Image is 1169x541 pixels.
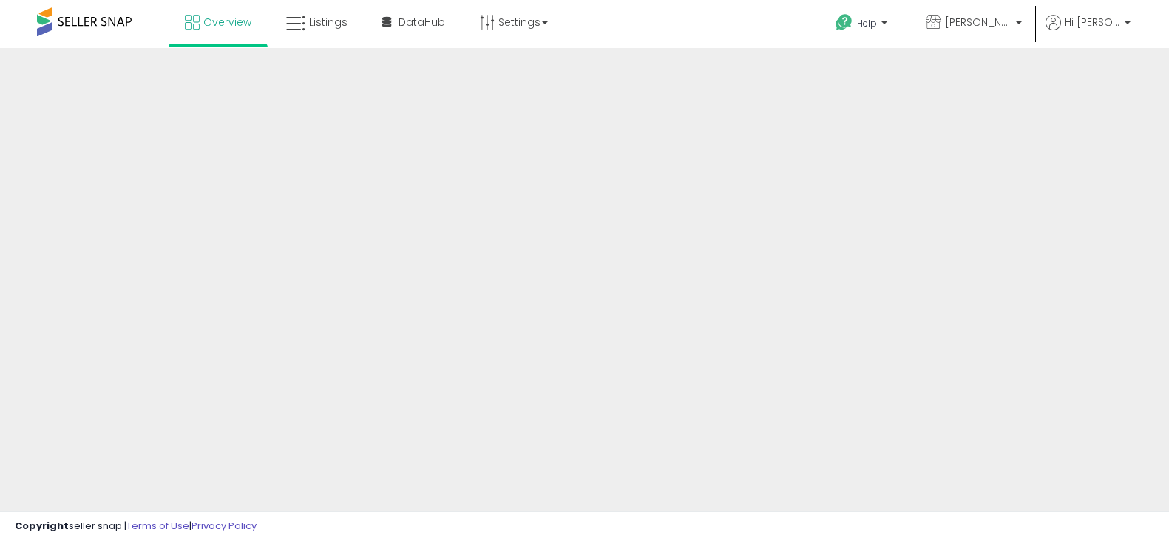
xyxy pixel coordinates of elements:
[126,519,189,533] a: Terms of Use
[15,519,69,533] strong: Copyright
[945,15,1012,30] span: [PERSON_NAME] Beauty
[1065,15,1120,30] span: Hi [PERSON_NAME]
[1046,15,1131,48] a: Hi [PERSON_NAME]
[824,2,902,48] a: Help
[15,520,257,534] div: seller snap | |
[399,15,445,30] span: DataHub
[309,15,348,30] span: Listings
[835,13,853,32] i: Get Help
[857,17,877,30] span: Help
[203,15,251,30] span: Overview
[192,519,257,533] a: Privacy Policy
